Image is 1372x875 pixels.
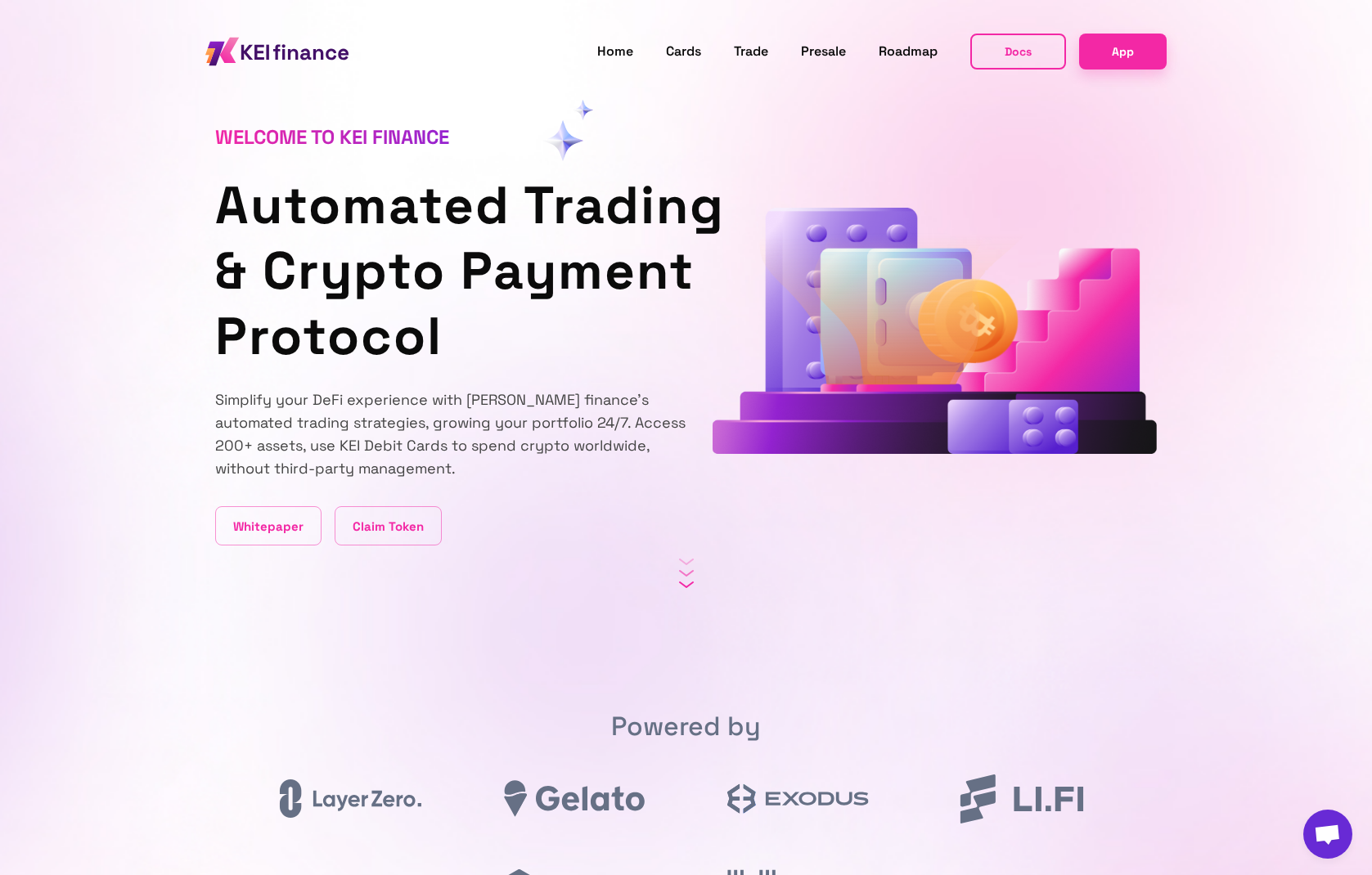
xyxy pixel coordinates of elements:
[726,783,869,814] img: exodus-full.svg
[205,33,349,70] img: KEI finance
[215,173,686,369] h1: Automated Trading & Crypto Payment Protocol
[879,41,938,62] a: Roadmap
[1079,34,1167,69] a: App
[215,706,1158,747] p: Powered by
[734,41,768,62] a: Trade
[679,559,694,588] img: scroll-icon.svg
[215,388,686,480] p: Simplify your DeFi experience with [PERSON_NAME] finance's automated trading strategies, growing ...
[960,774,1084,823] img: lifi-full.svg
[713,208,1158,460] div: animation
[597,41,633,62] a: Home
[503,780,646,818] img: gelato-full.svg
[279,779,421,818] img: layer-zero-full.svg
[666,41,701,62] a: Cards
[970,34,1066,70] button: Docs
[215,506,322,545] a: Whitepaper
[215,124,449,150] span: Welcome to KEI finance
[1303,810,1352,859] div: Open de chat
[335,506,442,545] a: Claim Token
[801,41,846,62] a: Presale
